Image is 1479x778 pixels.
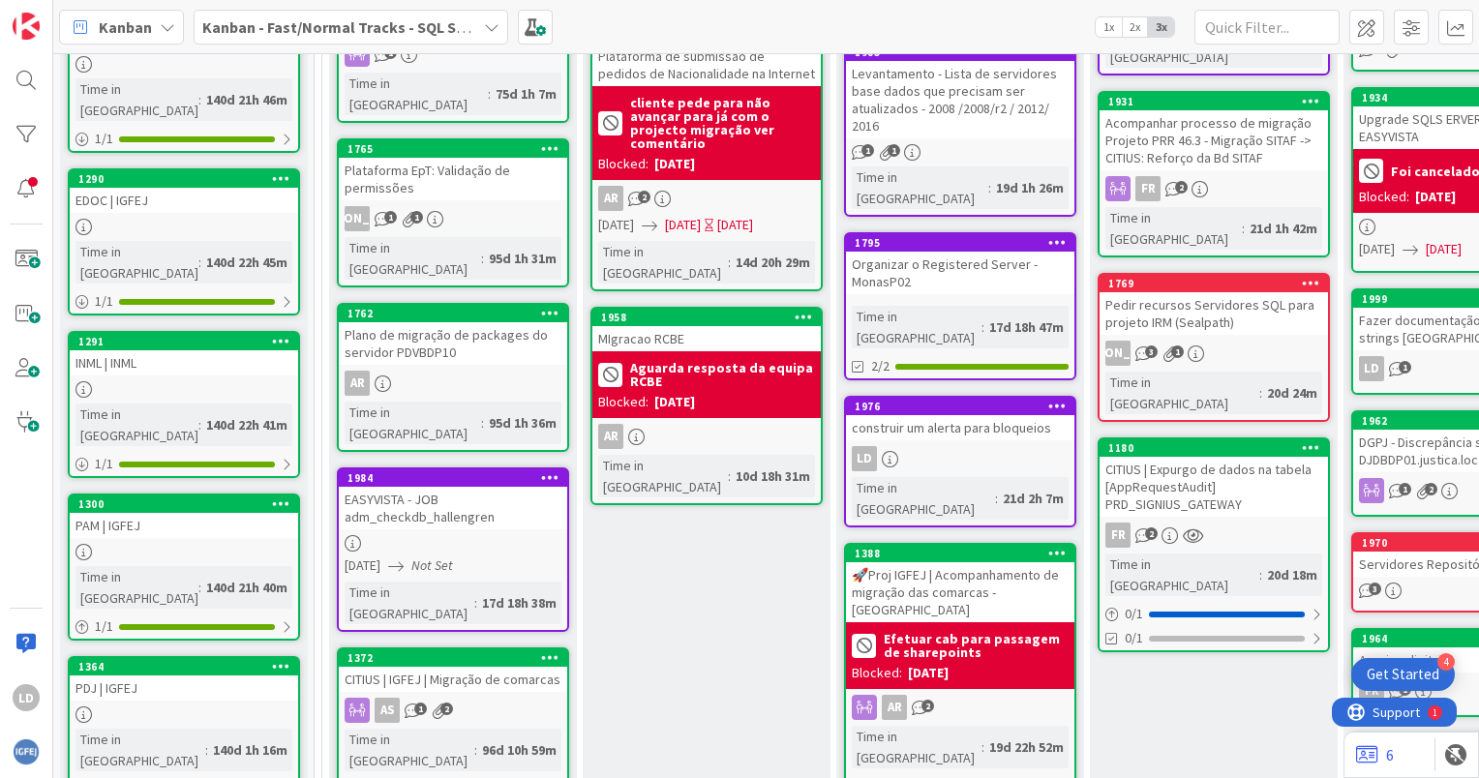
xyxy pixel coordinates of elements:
div: Time in [GEOGRAPHIC_DATA] [75,78,198,121]
div: Plataforma de submissão de pedidos de Nacionalidade na Internet [592,44,821,86]
div: FR [1359,678,1384,703]
div: Levantamento - Lista de servidores base dados que precisam ser atualizados - 2008 /2008/r2 / 2012... [846,61,1074,138]
div: Pedir recursos Servidores SQL para projeto IRM (Sealpath) [1100,292,1328,335]
div: 1795Organizar o Registered Server - MonasP02 [846,234,1074,294]
span: : [995,488,998,509]
div: Time in [GEOGRAPHIC_DATA] [852,166,988,209]
div: 140d 1h 16m [208,739,292,761]
div: 21d 1h 42m [1245,218,1322,239]
span: 1 [410,211,423,224]
span: [DATE] [1426,239,1462,259]
div: 140d 22h 45m [201,252,292,273]
span: 3 [1369,583,1381,595]
div: Plataforma EpT: Validação de permissões [339,158,567,200]
div: AR [592,424,821,449]
div: 1291 [78,335,298,348]
div: 1372 [339,649,567,667]
div: 1765Plataforma EpT: Validação de permissões [339,140,567,200]
div: Time in [GEOGRAPHIC_DATA] [852,306,981,348]
div: LD [13,684,40,711]
div: [DATE] [654,392,695,412]
span: : [198,89,201,110]
span: 1 [384,211,397,224]
span: : [728,465,731,487]
div: 1765 [339,140,567,158]
span: 1 / 1 [95,129,113,149]
div: 1180 [1100,439,1328,457]
span: 1 / 1 [95,454,113,474]
div: PDJ | IGFEJ [70,675,298,701]
div: [PERSON_NAME] [345,206,370,231]
div: [PERSON_NAME] [339,206,567,231]
span: : [988,177,991,198]
div: 1300 [78,497,298,511]
span: : [474,592,477,613]
div: 1976 [846,398,1074,415]
div: 1985Levantamento - Lista de servidores base dados que precisam ser atualizados - 2008 /2008/r2 / ... [846,44,1074,138]
div: Time in [GEOGRAPHIC_DATA] [852,477,995,520]
div: 20d 18m [1262,564,1322,585]
span: 3x [1148,17,1174,37]
div: 1 [101,8,106,23]
span: [DATE] [345,555,380,576]
div: LD [852,446,877,471]
div: 95d 1h 36m [484,412,561,434]
div: 1931 [1108,95,1328,108]
div: AR [846,695,1074,720]
div: 1958MIgracao RCBE [592,309,821,351]
span: 1 [1171,345,1184,358]
div: 19d 22h 52m [984,736,1069,758]
div: 140d 21h 46m [201,89,292,110]
div: LD [846,446,1074,471]
div: EASYVISTA - JOB adm_checkdb_hallengren [339,487,567,529]
div: 4 [1437,653,1455,671]
span: : [981,316,984,338]
div: 1/1 [70,127,298,151]
div: 1976 [855,400,1074,413]
div: FR [1135,176,1161,201]
div: Blocked: [852,663,902,683]
span: 1 [1399,361,1411,374]
span: : [1259,564,1262,585]
div: CITIUS | IGFEJ | Migração de comarcas [339,667,567,692]
div: Time in [GEOGRAPHIC_DATA] [75,241,198,284]
div: 1290 [70,170,298,188]
div: 17d 18h 38m [477,592,561,613]
div: 1/1 [70,614,298,639]
div: Acompanhar processo de migração Projeto PRR 46.3 - Migração SITAF -> CITIUS: Reforço da Bd SITAF [1100,110,1328,170]
span: 1 / 1 [95,291,113,312]
div: Time in [GEOGRAPHIC_DATA] [345,582,474,624]
input: Quick Filter... [1194,10,1340,45]
div: 1984 [347,471,567,485]
b: Efetuar cab para passagem de sharepoints [884,632,1069,659]
div: AS [339,698,567,723]
div: 1762 [347,307,567,320]
img: Visit kanbanzone.com [13,13,40,40]
div: Time in [GEOGRAPHIC_DATA] [75,729,205,771]
span: 0/1 [1125,628,1143,648]
span: : [1259,382,1262,404]
div: Time in [GEOGRAPHIC_DATA] [598,455,728,497]
div: 14d 20h 29m [731,252,815,273]
div: 17d 18h 47m [984,316,1069,338]
a: 6 [1356,743,1394,766]
span: 0 / 1 [1125,604,1143,624]
div: AR [882,695,907,720]
div: AR [598,186,623,211]
div: FR [1100,523,1328,548]
span: 1 [888,144,900,157]
div: AR [339,371,567,396]
div: 1/1 [70,452,298,476]
span: 1 / 1 [95,616,113,637]
span: : [198,252,201,273]
span: 2 [440,703,453,715]
span: 1 [861,144,874,157]
img: avatar [13,738,40,765]
div: 10d 18h 31m [731,465,815,487]
div: 1372CITIUS | IGFEJ | Migração de comarcas [339,649,567,692]
span: : [205,739,208,761]
div: [DATE] [717,215,753,235]
div: [DATE] [654,154,695,174]
div: 1364 [78,660,298,673]
div: 20d 24m [1262,382,1322,404]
